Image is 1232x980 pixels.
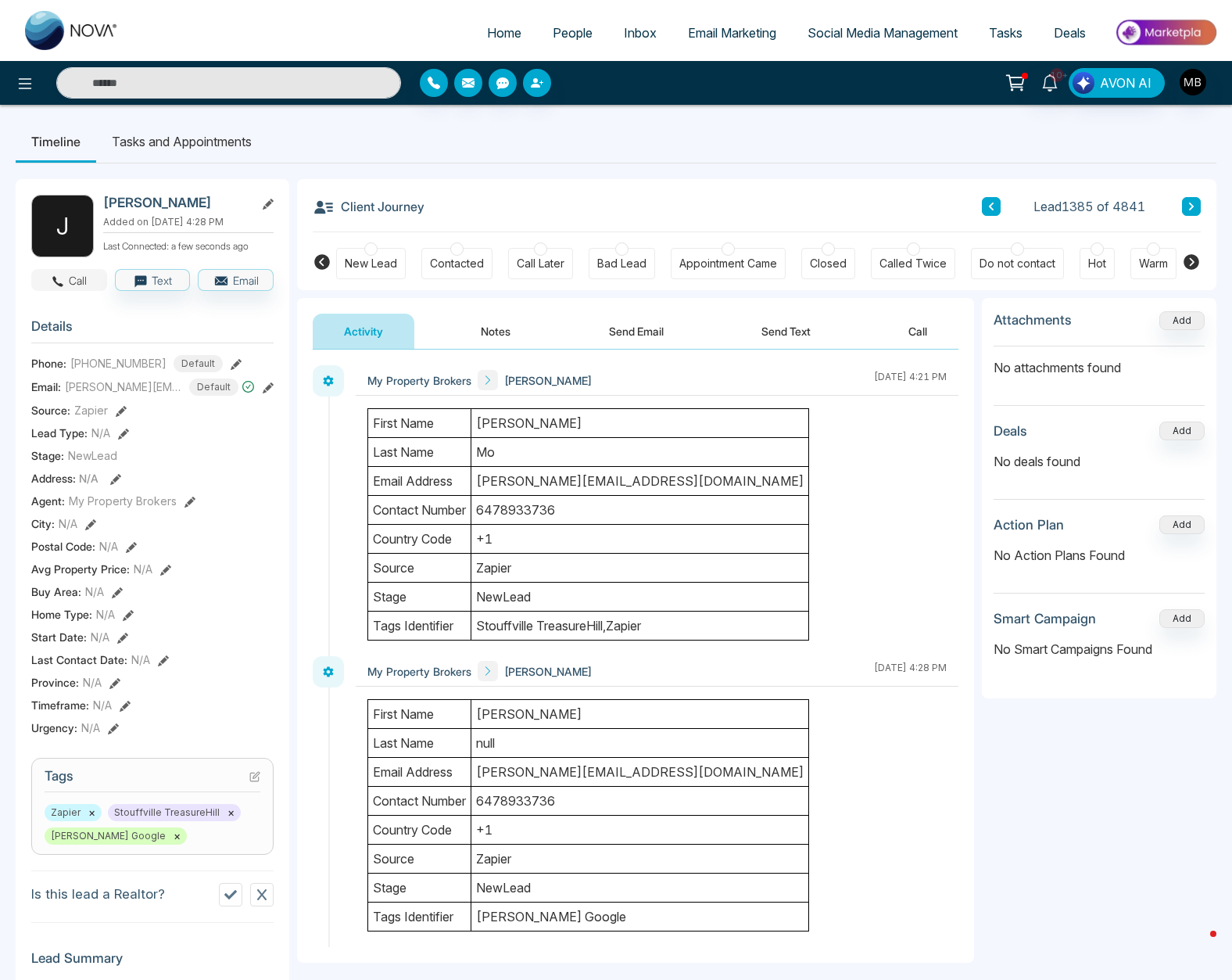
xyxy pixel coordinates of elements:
span: N/A [134,561,152,577]
div: Warm [1139,256,1168,271]
p: Added on [DATE] 4:28 PM [103,215,274,229]
span: [PHONE_NUMBER] [70,355,167,372]
span: Buy Area : [31,583,81,600]
div: Appointment Came [679,256,777,271]
a: People [537,18,608,48]
h3: Client Journey [313,195,424,218]
li: Tasks and Appointments [96,120,267,163]
div: Closed [810,256,847,271]
span: Stouffville TreasureHill [108,804,241,821]
span: Email Marketing [688,25,776,41]
span: Stage: [31,447,64,464]
span: NewLead [68,447,117,464]
span: Social Media Management [808,25,958,41]
a: 10+ [1031,68,1069,95]
img: Lead Flow [1073,72,1094,94]
span: N/A [91,425,110,441]
span: Address: [31,470,98,486]
img: Nova CRM Logo [25,11,119,50]
a: Inbox [608,18,672,48]
h3: Action Plan [994,517,1064,533]
span: N/A [81,720,100,736]
h3: Deals [994,423,1027,439]
span: Lead 1385 of 4841 [1033,197,1145,216]
a: Deals [1038,18,1101,48]
span: Tasks [989,25,1022,41]
button: Send Email [578,314,695,349]
span: Inbox [624,25,657,41]
div: Call Later [517,256,564,271]
button: Add [1159,515,1205,534]
span: Agent: [31,493,65,509]
li: Timeline [16,120,96,163]
button: Call [877,314,958,349]
button: Email [198,269,274,291]
span: Urgency : [31,720,77,736]
span: N/A [91,629,109,645]
p: Is this lead a Realtor? [31,885,165,905]
span: Province : [31,674,79,691]
button: Notes [449,314,542,349]
span: Timeframe : [31,697,89,713]
span: People [553,25,593,41]
span: My Property Brokers [367,372,471,389]
span: Deals [1054,25,1086,41]
span: Postal Code : [31,538,95,555]
span: AVON AI [1100,74,1151,92]
img: User Avatar [1180,69,1206,95]
a: Tasks [973,18,1038,48]
button: Text [115,269,191,291]
span: Zapier [74,402,108,418]
span: N/A [83,674,102,691]
span: N/A [131,652,150,668]
span: N/A [79,472,98,485]
button: AVON AI [1069,68,1165,98]
span: N/A [99,538,118,555]
p: No Smart Campaigns Found [994,640,1205,659]
img: Market-place.gif [1109,15,1223,50]
a: Social Media Management [792,18,973,48]
button: Add [1159,422,1205,440]
span: Default [189,379,238,396]
div: Hot [1088,256,1106,271]
div: Contacted [430,256,484,271]
button: × [88,806,95,820]
span: N/A [96,606,115,623]
span: N/A [59,515,77,532]
span: [PERSON_NAME][EMAIL_ADDRESS][DOMAIN_NAME] [65,379,182,395]
button: × [174,829,181,843]
div: [DATE] 4:28 PM [874,661,947,681]
span: [PERSON_NAME] [504,372,592,389]
button: Call [31,269,107,291]
span: [PERSON_NAME] Google [45,827,187,845]
span: Zapier [45,804,102,821]
h3: Lead Summary [31,950,274,974]
span: Email: [31,379,61,395]
span: My Property Brokers [367,663,471,680]
a: Home [471,18,537,48]
span: Last Contact Date : [31,652,127,668]
div: Do not contact [980,256,1055,271]
span: Avg Property Price : [31,561,130,577]
span: Source: [31,402,70,418]
span: N/A [85,583,104,600]
span: My Property Brokers [69,493,177,509]
div: New Lead [345,256,397,271]
span: Home [487,25,521,41]
button: Send Text [730,314,842,349]
h3: Attachments [994,312,1072,328]
button: × [227,806,235,820]
span: N/A [93,697,112,713]
p: No attachments found [994,346,1205,377]
iframe: Intercom live chat [1179,927,1216,964]
span: Home Type : [31,606,92,623]
h3: Details [31,318,274,343]
button: Activity [313,314,414,349]
span: 10+ [1050,68,1064,82]
span: [PERSON_NAME] [504,663,592,680]
button: Add [1159,311,1205,330]
div: Called Twice [879,256,947,271]
div: [DATE] 4:21 PM [874,370,947,390]
span: Phone: [31,355,66,372]
span: City : [31,515,55,532]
